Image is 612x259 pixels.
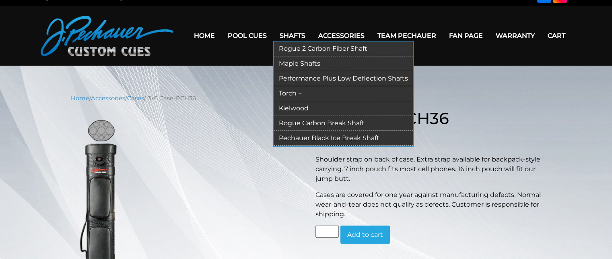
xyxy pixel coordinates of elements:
a: Accessories [91,95,125,102]
a: Warranty [489,25,541,46]
a: Shafts [273,25,312,46]
a: Maple Shafts [274,56,413,71]
input: Product quantity [315,226,339,238]
a: Pool Cues [221,25,273,46]
a: Cart [541,25,572,46]
a: Accessories [312,25,371,46]
a: Home [71,95,89,102]
a: Home [188,25,221,46]
h1: 3×6 Case-PCH36 [315,109,542,128]
img: Pechauer Custom Cues [41,16,173,56]
a: Kielwood [274,101,413,116]
a: Team Pechauer [371,25,443,46]
a: Fan Page [443,25,489,46]
a: Pechauer Black Ice Break Shaft [274,131,413,146]
p: Shoulder strap on back of case. Extra strap available for backpack-style carrying. 7 inch pouch f... [315,155,542,184]
a: Rogue 2 Carbon Fiber Shaft [274,41,413,56]
button: Add to cart [340,226,390,244]
a: Torch + [274,86,413,101]
nav: Breadcrumb [71,94,542,103]
a: Rogue Carbon Break Shaft [274,116,413,131]
a: Cases [127,95,144,102]
p: Cases are covered for one year against manufacturing defects. Normal wear-and-tear does not quali... [315,190,542,219]
a: Performance Plus Low Deflection Shafts [274,71,413,86]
